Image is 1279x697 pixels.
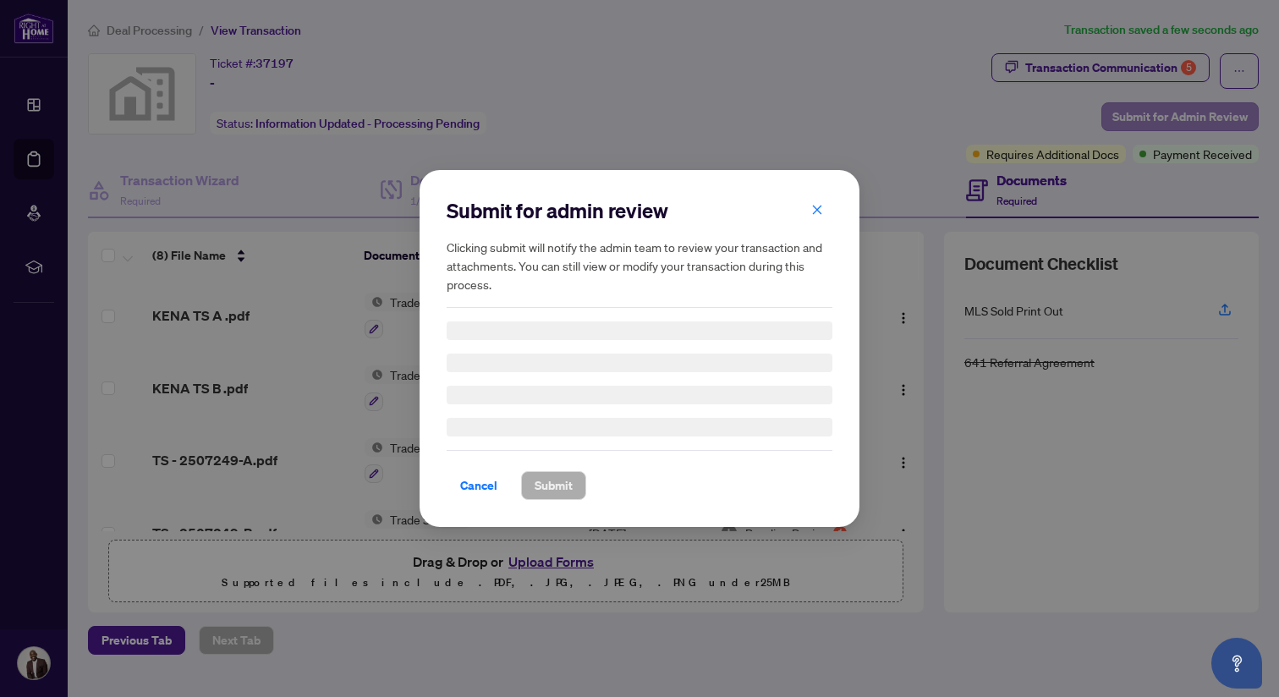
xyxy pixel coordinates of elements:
[521,471,586,500] button: Submit
[447,238,832,294] h5: Clicking submit will notify the admin team to review your transaction and attachments. You can st...
[447,471,511,500] button: Cancel
[460,472,497,499] span: Cancel
[1211,638,1262,689] button: Open asap
[811,204,823,216] span: close
[447,197,832,224] h2: Submit for admin review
